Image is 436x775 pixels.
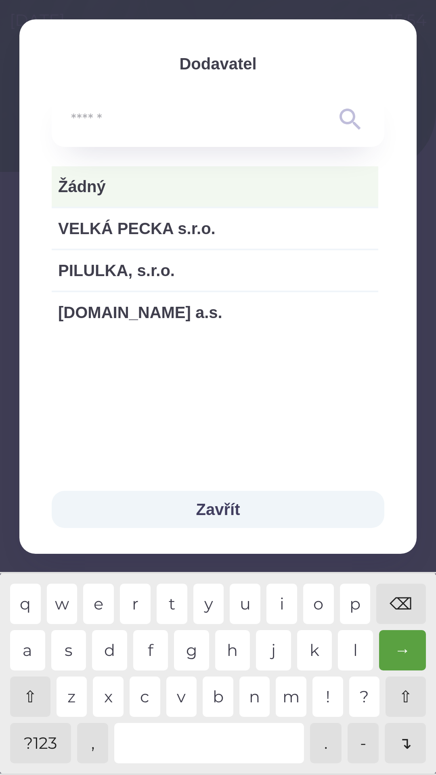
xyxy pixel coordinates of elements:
div: PILULKA, s.r.o. [52,250,378,291]
span: Žádný [58,174,372,199]
button: Zavřít [52,491,384,528]
span: VELKÁ PECKA s.r.o. [58,216,372,241]
div: Žádný [52,166,378,207]
span: [DOMAIN_NAME] a.s. [58,300,372,325]
p: Dodavatel [52,52,384,76]
div: [DOMAIN_NAME] a.s. [52,292,378,333]
span: PILULKA, s.r.o. [58,258,372,283]
div: VELKÁ PECKA s.r.o. [52,208,378,249]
